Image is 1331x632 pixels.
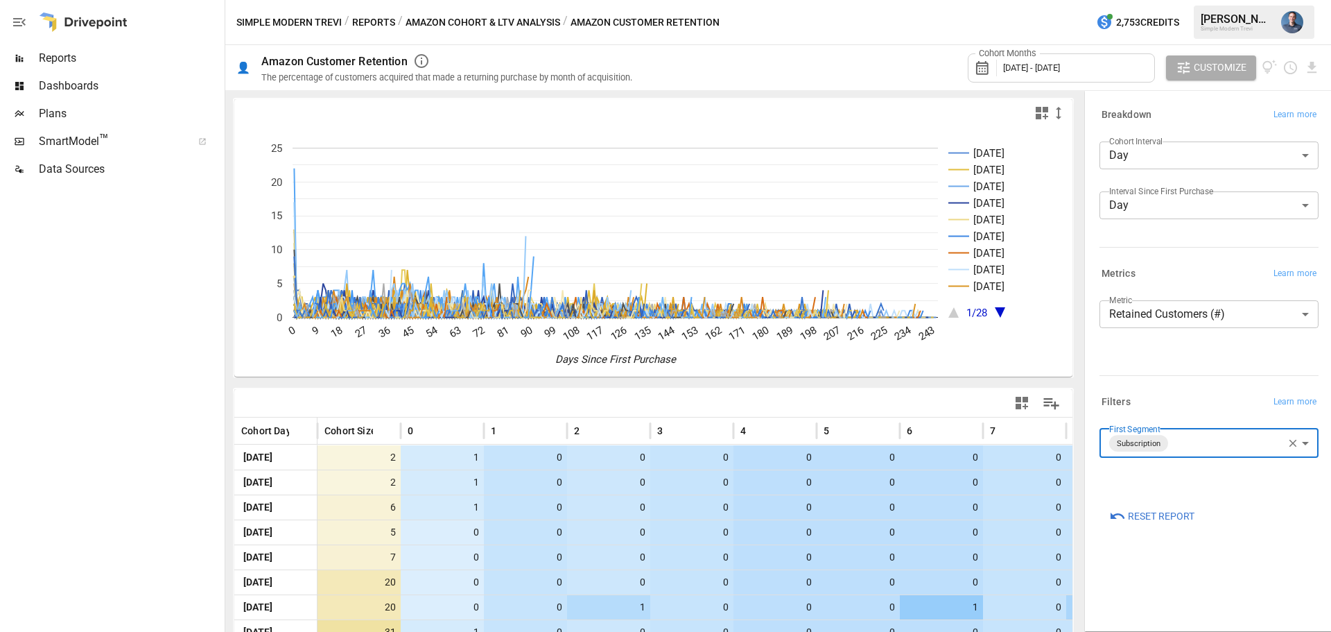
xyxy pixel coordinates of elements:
[39,50,222,67] span: Reports
[574,470,647,495] span: 0
[747,421,767,441] button: Sort
[990,595,1063,620] span: 0
[241,595,310,620] span: [DATE]
[241,520,310,545] span: [DATE]
[39,105,222,122] span: Plans
[374,421,394,441] button: Sort
[830,421,850,441] button: Sort
[679,324,700,343] text: 153
[574,595,647,620] span: 1
[408,495,481,520] span: 1
[261,72,632,83] div: The percentage of customers acquired that made a returning purchase by month of acquisition.
[657,570,731,595] span: 0
[271,176,282,189] text: 20
[491,545,564,570] span: 0
[408,445,481,470] span: 1
[376,324,392,341] text: 36
[740,595,814,620] span: 0
[973,197,1004,210] text: [DATE]
[973,164,1004,176] text: [DATE]
[324,470,398,495] span: 2
[408,545,481,570] span: 0
[657,520,731,545] span: 0
[914,421,933,441] button: Sort
[324,424,376,438] span: Cohort Size
[39,78,222,94] span: Dashboards
[990,545,1063,570] span: 0
[990,495,1063,520] span: 0
[519,324,534,341] text: 90
[324,495,398,520] span: 6
[1102,266,1136,282] h6: Metrics
[447,324,463,341] text: 63
[1090,10,1185,35] button: 2,753Credits
[398,14,403,31] div: /
[1262,55,1278,80] button: View documentation
[657,445,731,470] span: 0
[824,470,897,495] span: 0
[740,424,746,438] span: 4
[555,353,677,366] text: Days Since First Purchase
[845,324,866,343] text: 216
[491,424,496,438] span: 1
[973,147,1004,160] text: [DATE]
[973,280,1004,293] text: [DATE]
[408,424,413,438] span: 0
[1099,191,1319,219] div: Day
[408,470,481,495] span: 1
[99,131,109,148] span: ™
[1109,294,1132,306] label: Metric
[824,424,829,438] span: 5
[574,545,647,570] span: 0
[1282,60,1298,76] button: Schedule report
[574,424,580,438] span: 2
[740,520,814,545] span: 0
[740,545,814,570] span: 0
[1281,11,1303,33] img: Mike Beckham
[241,545,310,570] span: [DATE]
[236,14,342,31] button: Simple Modern Trevi
[324,570,398,595] span: 20
[241,424,291,438] span: Cohort Day
[345,14,349,31] div: /
[1304,60,1320,76] button: Download report
[824,595,897,620] span: 0
[491,595,564,620] span: 0
[542,324,558,341] text: 99
[740,470,814,495] span: 0
[491,520,564,545] span: 0
[471,324,487,341] text: 72
[408,520,481,545] span: 0
[1099,300,1319,328] div: Retained Customers (#)
[609,324,629,343] text: 126
[1099,504,1204,529] button: Reset Report
[1003,62,1060,73] span: [DATE] - [DATE]
[1273,108,1316,122] span: Learn more
[751,324,772,343] text: 180
[1194,59,1246,76] span: Customize
[498,421,517,441] button: Sort
[664,421,684,441] button: Sort
[892,323,914,343] text: 234
[574,520,647,545] span: 0
[656,323,677,343] text: 144
[907,445,980,470] span: 0
[824,520,897,545] span: 0
[1109,135,1163,147] label: Cohort Interval
[574,495,647,520] span: 0
[563,14,568,31] div: /
[271,142,282,155] text: 25
[1109,185,1213,197] label: Interval Since First Purchase
[798,324,819,343] text: 198
[310,324,321,338] text: 9
[1116,14,1179,31] span: 2,753 Credits
[353,324,369,341] text: 27
[261,55,408,68] div: Amazon Customer Retention
[491,570,564,595] span: 0
[491,445,564,470] span: 0
[324,595,398,620] span: 20
[39,133,183,150] span: SmartModel
[907,424,912,438] span: 6
[1166,55,1256,80] button: Customize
